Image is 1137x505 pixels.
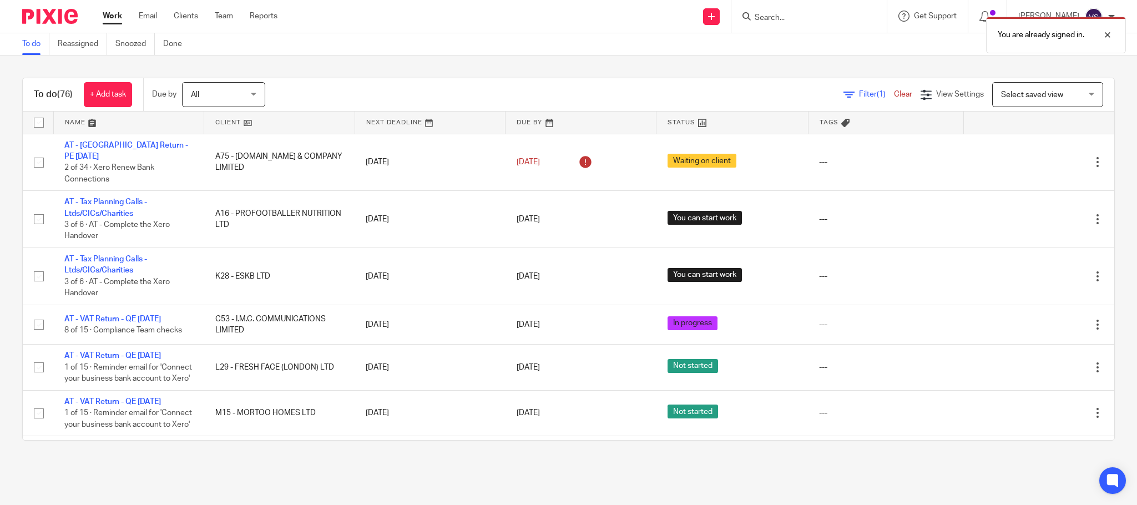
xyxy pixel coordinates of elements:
[84,82,132,107] a: + Add task
[215,11,233,22] a: Team
[355,345,506,390] td: [DATE]
[139,11,157,22] a: Email
[668,405,718,418] span: Not started
[64,409,192,428] span: 1 of 15 · Reminder email for 'Connect your business bank account to Xero'
[668,268,742,282] span: You can start work
[204,436,355,482] td: G19 - THE BRIGHT CONNECTIONS (CONTACT CENTRE) LTD
[355,390,506,436] td: [DATE]
[668,316,717,330] span: In progress
[64,142,188,160] a: AT - [GEOGRAPHIC_DATA] Return - PE [DATE]
[64,326,182,334] span: 8 of 15 · Compliance Team checks
[819,214,952,225] div: ---
[115,33,155,55] a: Snoozed
[668,359,718,373] span: Not started
[355,248,506,305] td: [DATE]
[668,211,742,225] span: You can start work
[64,315,161,323] a: AT - VAT Return - QE [DATE]
[103,11,122,22] a: Work
[64,278,170,297] span: 3 of 6 · AT - Complete the Xero Handover
[58,33,107,55] a: Reassigned
[355,191,506,248] td: [DATE]
[152,89,176,100] p: Due by
[517,158,540,166] span: [DATE]
[355,134,506,191] td: [DATE]
[64,352,161,360] a: AT - VAT Return - QE [DATE]
[204,191,355,248] td: A16 - PROFOOTBALLER NUTRITION LTD
[998,29,1084,41] p: You are already signed in.
[894,90,912,98] a: Clear
[204,345,355,390] td: L29 - FRESH FACE (LONDON) LTD
[22,33,49,55] a: To do
[191,91,199,99] span: All
[668,154,736,168] span: Waiting on client
[936,90,984,98] span: View Settings
[64,398,161,406] a: AT - VAT Return - QE [DATE]
[819,271,952,282] div: ---
[819,156,952,168] div: ---
[877,90,886,98] span: (1)
[64,164,154,183] span: 2 of 34 · Xero Renew Bank Connections
[859,90,894,98] span: Filter
[820,119,838,125] span: Tags
[819,319,952,330] div: ---
[819,407,952,418] div: ---
[355,436,506,482] td: [DATE]
[355,305,506,344] td: [DATE]
[64,198,147,217] a: AT - Tax Planning Calls - Ltds/CICs/Charities
[204,248,355,305] td: K28 - ESKB LTD
[819,362,952,373] div: ---
[250,11,277,22] a: Reports
[64,363,192,383] span: 1 of 15 · Reminder email for 'Connect your business bank account to Xero'
[174,11,198,22] a: Clients
[517,215,540,223] span: [DATE]
[204,134,355,191] td: A75 - [DOMAIN_NAME] & COMPANY LIMITED
[204,305,355,344] td: C53 - I.M.C. COMMUNICATIONS LIMITED
[517,321,540,329] span: [DATE]
[163,33,190,55] a: Done
[34,89,73,100] h1: To do
[57,90,73,99] span: (76)
[64,221,170,240] span: 3 of 6 · AT - Complete the Xero Handover
[1085,8,1103,26] img: svg%3E
[517,272,540,280] span: [DATE]
[204,390,355,436] td: M15 - MORTOO HOMES LTD
[517,409,540,417] span: [DATE]
[517,363,540,371] span: [DATE]
[1001,91,1063,99] span: Select saved view
[64,255,147,274] a: AT - Tax Planning Calls - Ltds/CICs/Charities
[22,9,78,24] img: Pixie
